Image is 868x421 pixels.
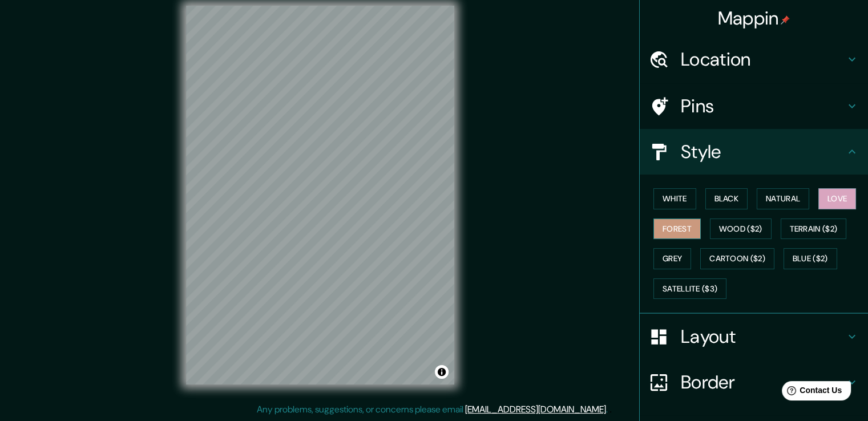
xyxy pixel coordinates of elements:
button: Black [705,188,748,209]
button: Satellite ($3) [653,278,726,299]
h4: Location [681,48,845,71]
button: Blue ($2) [784,248,837,269]
img: pin-icon.png [781,15,790,25]
div: Border [640,359,868,405]
div: Pins [640,83,868,129]
button: Cartoon ($2) [700,248,774,269]
h4: Pins [681,95,845,118]
button: Love [818,188,856,209]
iframe: Help widget launcher [766,377,855,408]
div: . [608,403,609,416]
button: Grey [653,248,691,269]
button: Wood ($2) [710,218,772,240]
canvas: Map [186,6,454,384]
h4: Layout [681,325,845,348]
div: Layout [640,314,868,359]
h4: Mappin [718,7,790,30]
h4: Style [681,140,845,163]
p: Any problems, suggestions, or concerns please email . [257,403,608,416]
div: Style [640,129,868,175]
a: [EMAIL_ADDRESS][DOMAIN_NAME] [465,403,606,415]
button: Natural [757,188,809,209]
h4: Border [681,371,845,394]
button: White [653,188,696,209]
button: Toggle attribution [435,365,449,379]
button: Forest [653,218,701,240]
button: Terrain ($2) [781,218,847,240]
div: . [609,403,612,416]
div: Location [640,37,868,82]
